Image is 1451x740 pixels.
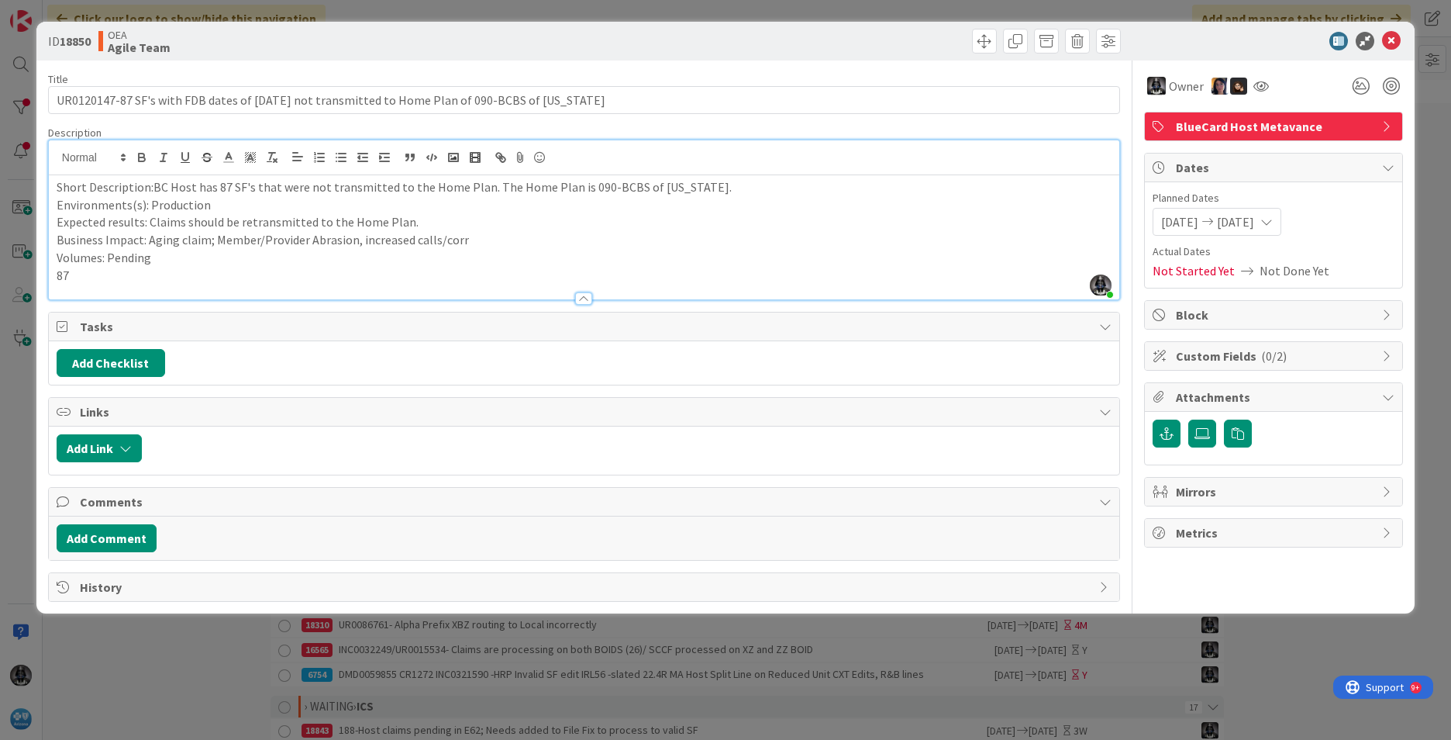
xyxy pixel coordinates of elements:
[1169,77,1204,95] span: Owner
[80,403,1091,421] span: Links
[80,578,1091,596] span: History
[1217,213,1254,231] span: [DATE]
[57,231,1112,249] p: Business Impact: Aging claim; Member/Provider Abrasion, increased calls/corr
[48,32,91,50] span: ID
[1161,213,1198,231] span: [DATE]
[80,317,1091,336] span: Tasks
[1176,482,1374,501] span: Mirrors
[1090,275,1112,296] img: ddRgQ3yRm5LdI1ED0PslnJbT72KgN0Tb.jfif
[1147,77,1166,95] img: KG
[48,86,1120,114] input: type card name here...
[57,349,165,377] button: Add Checklist
[57,434,142,462] button: Add Link
[57,249,1112,267] p: Volumes: Pending
[33,2,71,21] span: Support
[60,33,91,49] b: 18850
[1176,347,1374,365] span: Custom Fields
[57,196,1112,214] p: Environments(s): Production
[1176,524,1374,542] span: Metrics
[48,72,68,86] label: Title
[108,41,171,54] b: Agile Team
[1230,78,1247,95] img: ZB
[78,6,86,19] div: 9+
[1261,348,1287,364] span: ( 0/2 )
[1211,78,1229,95] img: TC
[1176,158,1374,177] span: Dates
[1176,117,1374,136] span: BlueCard Host Metavance
[57,178,1112,196] p: Short Description:BC Host has 87 SF's that were not transmitted to the Home Plan. The Home Plan i...
[108,29,171,41] span: OEA
[1176,388,1374,406] span: Attachments
[57,524,157,552] button: Add Comment
[1176,306,1374,324] span: Block
[1260,261,1329,280] span: Not Done Yet
[48,126,102,140] span: Description
[1153,261,1235,280] span: Not Started Yet
[57,213,1112,231] p: Expected results: Claims should be retransmitted to the Home Plan.
[57,267,1112,285] p: 87
[1153,244,1394,260] span: Actual Dates
[1153,190,1394,206] span: Planned Dates
[80,493,1091,511] span: Comments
